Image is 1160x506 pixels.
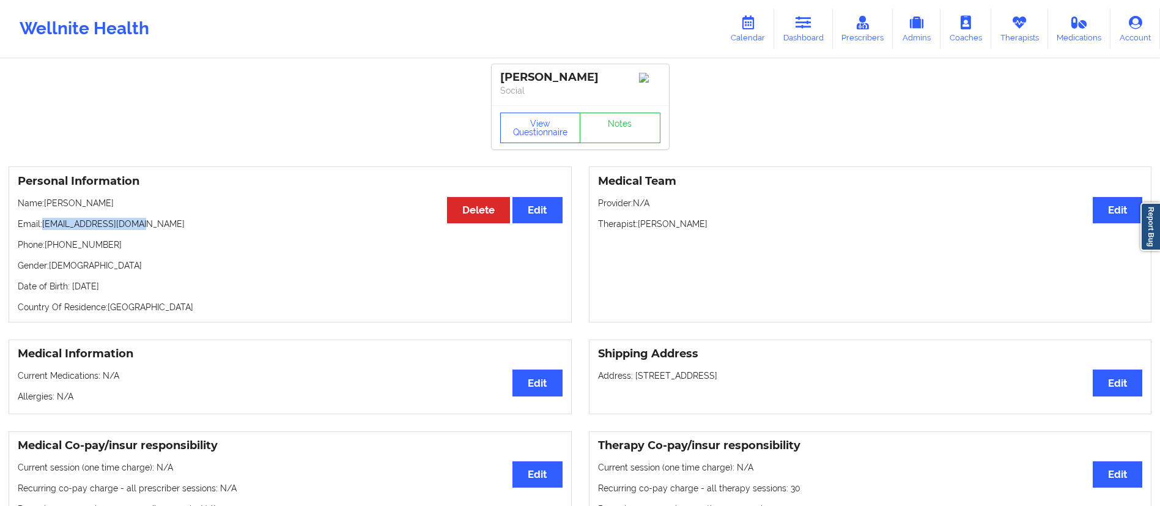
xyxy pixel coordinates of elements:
[512,197,562,223] button: Edit
[1093,370,1142,396] button: Edit
[598,174,1143,188] h3: Medical Team
[18,347,563,361] h3: Medical Information
[18,259,563,272] p: Gender: [DEMOGRAPHIC_DATA]
[18,370,563,382] p: Current Medications: N/A
[500,70,660,84] div: [PERSON_NAME]
[18,301,563,313] p: Country Of Residence: [GEOGRAPHIC_DATA]
[1048,9,1111,49] a: Medications
[18,482,563,494] p: Recurring co-pay charge - all prescriber sessions : N/A
[722,9,774,49] a: Calendar
[598,370,1143,382] p: Address: [STREET_ADDRESS]
[18,218,563,230] p: Email: [EMAIL_ADDRESS][DOMAIN_NAME]
[512,461,562,488] button: Edit
[1093,197,1142,223] button: Edit
[500,113,581,143] button: View Questionnaire
[18,239,563,251] p: Phone: [PHONE_NUMBER]
[598,461,1143,474] p: Current session (one time charge): N/A
[598,197,1143,209] p: Provider: N/A
[991,9,1048,49] a: Therapists
[833,9,893,49] a: Prescribers
[598,218,1143,230] p: Therapist: [PERSON_NAME]
[18,197,563,209] p: Name: [PERSON_NAME]
[512,370,562,396] button: Edit
[598,347,1143,361] h3: Shipping Address
[1140,203,1160,251] a: Report Bug
[598,482,1143,494] p: Recurring co-pay charge - all therapy sessions : 30
[447,197,510,223] button: Delete
[500,84,660,97] p: Social
[18,439,563,453] h3: Medical Co-pay/insur responsibility
[580,113,660,143] a: Notes
[18,174,563,188] h3: Personal Information
[18,461,563,474] p: Current session (one time charge): N/A
[18,280,563,292] p: Date of Birth: [DATE]
[1110,9,1160,49] a: Account
[598,439,1143,453] h3: Therapy Co-pay/insur responsibility
[774,9,833,49] a: Dashboard
[18,390,563,403] p: Allergies: N/A
[1093,461,1142,488] button: Edit
[940,9,991,49] a: Coaches
[893,9,940,49] a: Admins
[639,73,660,83] img: Image%2Fplaceholer-image.png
